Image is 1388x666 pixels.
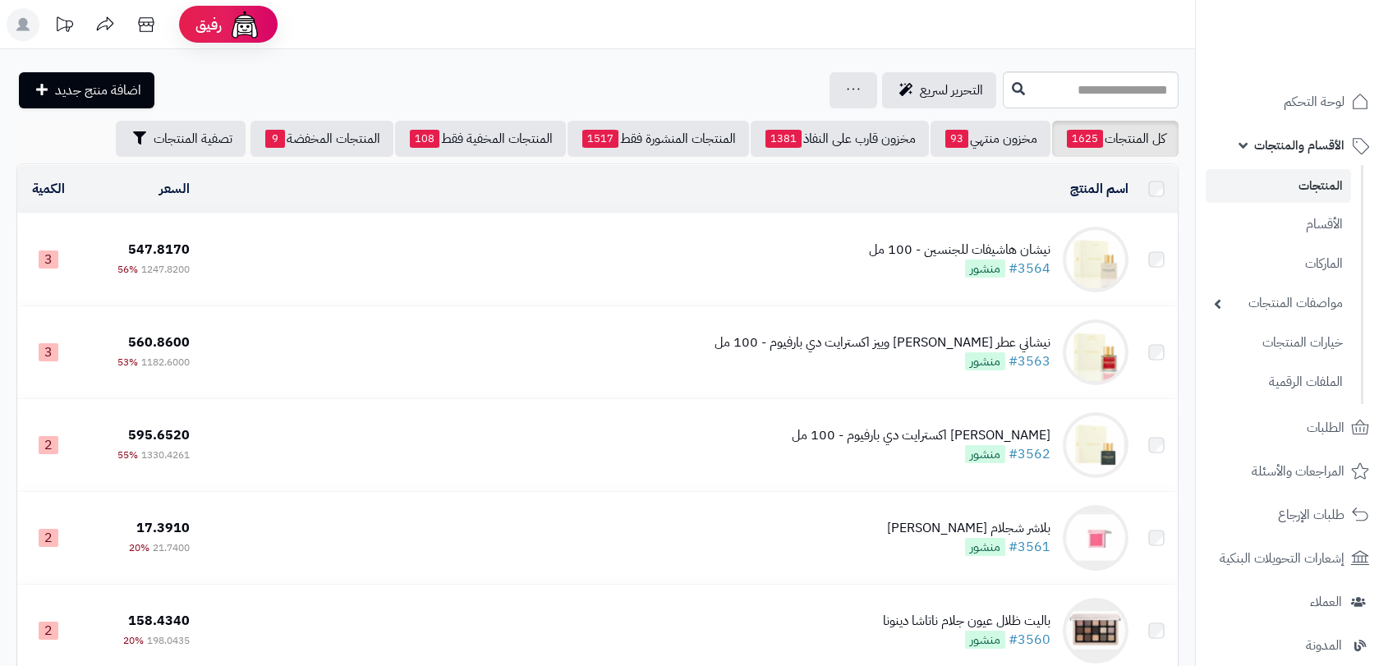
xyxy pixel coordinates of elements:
[1206,452,1378,491] a: المراجعات والأسئلة
[128,333,190,352] span: 560.8600
[117,262,138,277] span: 56%
[1063,505,1128,571] img: بلاشر شجلام بودر مطفي YouRe Peachy
[582,130,618,148] span: 1517
[116,121,246,157] button: تصفية المنتجات
[882,72,996,108] a: التحرير لسريع
[128,240,190,260] span: 547.8170
[128,611,190,631] span: 158.4340
[39,343,58,361] span: 3
[265,130,285,148] span: 9
[965,538,1005,556] span: منشور
[715,333,1050,352] div: نيشاني عطر [PERSON_NAME] وييز اكسترايت دي بارفيوم - 100 مل
[19,72,154,108] a: اضافة منتج جديد
[1206,408,1378,448] a: الطلبات
[887,519,1050,538] div: بلاشر شجلام [PERSON_NAME]
[39,250,58,269] span: 3
[1063,598,1128,664] img: باليت ظلال عيون جلام ناتاشا دينونا
[1009,259,1050,278] a: #3564
[1220,547,1344,570] span: إشعارات التحويلات البنكية
[1307,416,1344,439] span: الطلبات
[395,121,566,157] a: المنتجات المخفية فقط108
[1009,630,1050,650] a: #3560
[250,121,393,157] a: المنتجات المخفضة9
[1206,365,1351,400] a: الملفات الرقمية
[228,8,261,41] img: ai-face.png
[1052,121,1179,157] a: كل المنتجات1625
[32,179,65,199] a: الكمية
[117,355,138,370] span: 53%
[128,425,190,445] span: 595.6520
[965,260,1005,278] span: منشور
[1276,46,1372,80] img: logo-2.png
[129,540,149,555] span: 20%
[1306,634,1342,657] span: المدونة
[117,448,138,462] span: 55%
[154,129,232,149] span: تصفية المنتجات
[141,448,190,462] span: 1330.4261
[55,80,141,100] span: اضافة منتج جديد
[1009,444,1050,464] a: #3562
[141,262,190,277] span: 1247.8200
[1284,90,1344,113] span: لوحة التحكم
[568,121,749,157] a: المنتجات المنشورة فقط1517
[965,631,1005,649] span: منشور
[1206,495,1378,535] a: طلبات الإرجاع
[792,426,1050,445] div: [PERSON_NAME] اكسترايت دي بارفيوم - 100 مل
[39,436,58,454] span: 2
[1009,351,1050,371] a: #3563
[1206,82,1378,122] a: لوحة التحكم
[44,8,85,45] a: تحديثات المنصة
[153,540,190,555] span: 21.7400
[1310,590,1342,613] span: العملاء
[1206,246,1351,282] a: الماركات
[1206,626,1378,665] a: المدونة
[965,445,1005,463] span: منشور
[945,130,968,148] span: 93
[410,130,439,148] span: 108
[1063,227,1128,292] img: نيشان هاشيفات للجنسين - 100 مل
[1206,539,1378,578] a: إشعارات التحويلات البنكية
[1206,325,1351,361] a: خيارات المنتجات
[147,633,190,648] span: 198.0435
[1206,169,1351,203] a: المنتجات
[1063,319,1128,385] img: نيشاني عطر هاندريد سايلنت وييز اكسترايت دي بارفيوم - 100 مل
[1206,286,1351,321] a: مواصفات المنتجات
[39,622,58,640] span: 2
[1070,179,1128,199] a: اسم المنتج
[765,130,802,148] span: 1381
[1254,134,1344,157] span: الأقسام والمنتجات
[195,15,222,34] span: رفيق
[141,355,190,370] span: 1182.6000
[931,121,1050,157] a: مخزون منتهي93
[1252,460,1344,483] span: المراجعات والأسئلة
[751,121,929,157] a: مخزون قارب على النفاذ1381
[123,633,144,648] span: 20%
[1278,503,1344,526] span: طلبات الإرجاع
[883,612,1050,631] div: باليت ظلال عيون جلام ناتاشا دينونا
[1067,130,1103,148] span: 1625
[1206,207,1351,242] a: الأقسام
[869,241,1050,260] div: نيشان هاشيفات للجنسين - 100 مل
[39,529,58,547] span: 2
[965,352,1005,370] span: منشور
[136,518,190,538] span: 17.3910
[920,80,983,100] span: التحرير لسريع
[1063,412,1128,478] img: نيشاني فافونيوس اكسترايت دي بارفيوم - 100 مل
[1206,582,1378,622] a: العملاء
[159,179,190,199] a: السعر
[1009,537,1050,557] a: #3561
